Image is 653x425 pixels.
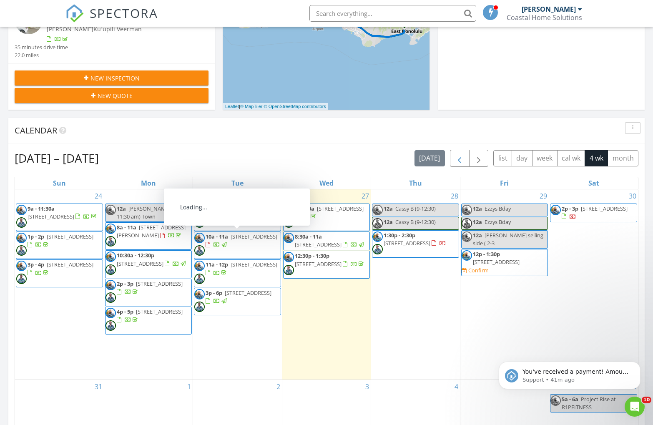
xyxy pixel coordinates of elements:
[414,150,445,166] button: [DATE]
[104,380,193,424] td: Go to September 1, 2025
[462,250,472,261] img: gn7a0392.jpg
[194,261,205,271] img: gn7a0392.jpg
[117,251,187,267] a: 10:30a - 12:30p [STREET_ADDRESS]
[98,91,133,100] span: New Quote
[15,189,104,380] td: Go to August 24, 2025
[284,252,294,262] img: gn7a0392.jpg
[550,204,637,222] a: 2p - 3p [STREET_ADDRESS]
[228,205,274,212] span: [STREET_ADDRESS]
[28,261,93,276] a: 3p - 4p [STREET_ADDRESS]
[28,205,98,220] a: 9a - 11:30a [STREET_ADDRESS]
[117,224,186,239] span: [STREET_ADDRESS][PERSON_NAME]
[550,205,561,215] img: gn7a0392.jpg
[206,205,274,220] a: 9a - 10a [STREET_ADDRESS]
[384,231,446,247] a: 1:30p - 2:30p [STREET_ADDRESS]
[15,150,99,166] h2: [DATE] – [DATE]
[117,308,183,323] a: 4p - 5p [STREET_ADDRESS]
[193,189,282,380] td: Go to August 26, 2025
[284,205,294,215] img: gn7a0392.jpg
[105,308,116,318] img: gn7a0392.jpg
[104,189,193,380] td: Go to August 25, 2025
[15,51,68,59] div: 22.0 miles
[309,5,476,22] input: Search everything...
[318,177,335,189] a: Wednesday
[372,231,383,242] img: gn7a0392.jpg
[47,233,93,240] span: [STREET_ADDRESS]
[468,267,489,274] div: Confirm
[384,231,415,239] span: 1:30p - 2:30p
[449,189,460,203] a: Go to August 28, 2025
[136,308,183,315] span: [STREET_ADDRESS]
[93,380,104,393] a: Go to August 31, 2025
[486,344,653,402] iframe: Intercom notifications message
[28,233,93,248] a: 1p - 2p [STREET_ADDRESS]
[395,205,436,212] span: Cassy B (9-12:30)
[627,189,638,203] a: Go to August 30, 2025
[206,261,228,268] span: 11a - 12p
[16,205,27,215] img: gn7a0392.jpg
[194,245,205,256] img: 05226786d0c24c0d8b5d64a368e56f7c.jpg
[223,103,328,110] div: |
[47,261,93,268] span: [STREET_ADDRESS]
[562,205,628,220] a: 2p - 3p [STREET_ADDRESS]
[295,233,322,240] span: 8:30a - 11a
[65,4,84,23] img: The Best Home Inspection Software - Spectora
[139,177,158,189] a: Monday
[473,231,543,247] span: [PERSON_NAME] selling side ( 2-3
[473,250,500,258] span: 12p - 1:30p
[395,218,436,226] span: Cassy B (9-12:30)
[462,205,472,215] img: gn7a0392.jpg
[295,260,342,268] span: [STREET_ADDRESS]
[206,233,228,240] span: 10a - 11a
[283,204,370,231] a: 8a - 10a [STREET_ADDRESS]
[384,218,393,226] span: 12a
[371,380,460,424] td: Go to September 4, 2025
[485,205,511,212] span: Ezzys Bday
[317,205,364,212] span: [STREET_ADDRESS]
[15,88,208,103] button: New Quote
[485,218,511,226] span: Ezzys Bday
[372,230,459,258] a: 1:30p - 2:30p [STREET_ADDRESS]
[473,205,482,212] span: 12a
[117,280,183,295] a: 2p - 3p [STREET_ADDRESS]
[15,70,208,86] button: New Inspection
[522,5,576,13] div: [PERSON_NAME]
[473,218,482,226] span: 12a
[360,189,371,203] a: Go to August 27, 2025
[282,380,371,424] td: Go to September 3, 2025
[194,231,281,259] a: 10a - 11a [STREET_ADDRESS]
[28,261,44,268] span: 3p - 4p
[461,249,548,276] a: 12p - 1:30p [STREET_ADDRESS] Confirm
[295,252,365,267] a: 12:30p - 1:30p [STREET_ADDRESS]
[206,289,222,297] span: 3p - 6p
[28,233,44,240] span: 1p - 2p
[295,252,329,259] span: 12:30p - 1:30p
[194,289,205,299] img: gn7a0392.jpg
[462,218,472,229] img: 05226786d0c24c0d8b5d64a368e56f7c.jpg
[105,280,116,290] img: gn7a0392.jpg
[271,189,282,203] a: Go to August 26, 2025
[136,280,183,287] span: [STREET_ADDRESS]
[15,125,57,136] span: Calendar
[206,233,277,248] a: 10a - 11a [STREET_ADDRESS]
[16,259,103,287] a: 3p - 4p [STREET_ADDRESS]
[284,233,294,243] img: gn7a0392.jpg
[295,205,314,212] span: 8a - 10a
[15,380,104,424] td: Go to August 31, 2025
[105,250,192,278] a: 10:30a - 12:30p [STREET_ADDRESS]
[105,251,116,262] img: gn7a0392.jpg
[194,302,205,312] img: 05226786d0c24c0d8b5d64a368e56f7c.jpg
[283,231,370,250] a: 8:30a - 11a [STREET_ADDRESS]
[225,289,271,297] span: [STREET_ADDRESS]
[117,205,126,212] span: 12a
[105,292,116,303] img: 05226786d0c24c0d8b5d64a368e56f7c.jpg
[462,231,472,242] img: gn7a0392.jpg
[105,224,116,234] img: gn7a0392.jpg
[16,245,27,256] img: 05226786d0c24c0d8b5d64a368e56f7c.jpg
[93,25,142,33] span: Kuʻupili Veerman
[295,233,365,248] a: 8:30a - 11a [STREET_ADDRESS]
[585,150,608,166] button: 4 wk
